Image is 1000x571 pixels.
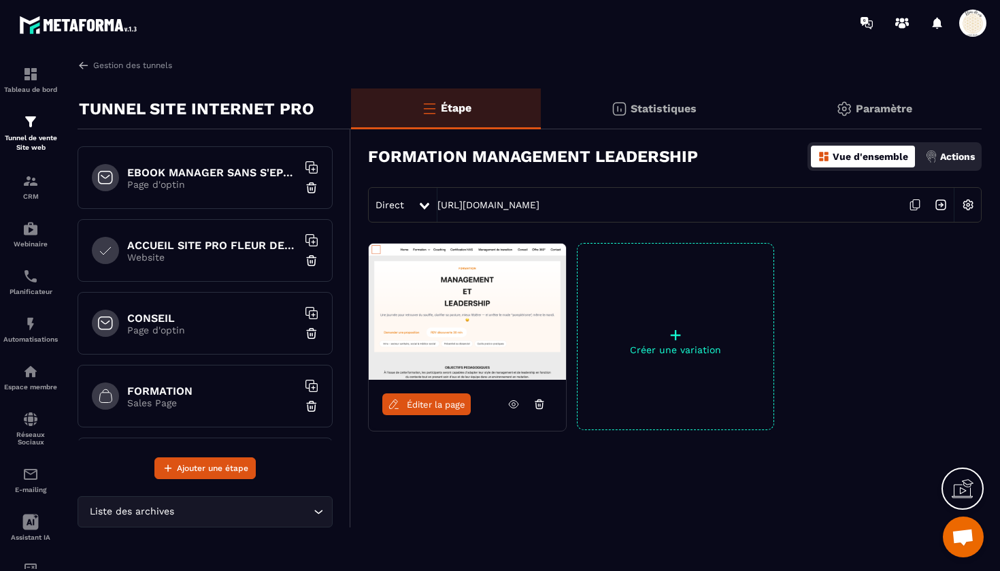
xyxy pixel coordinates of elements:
img: dashboard-orange.40269519.svg [818,150,830,163]
h6: FORMATION [127,385,297,397]
p: + [578,325,773,344]
h6: EBOOK MANAGER SANS S'EPUISER OFFERT [127,166,297,179]
img: trash [305,254,318,267]
img: trash [305,399,318,413]
a: social-networksocial-networkRéseaux Sociaux [3,401,58,456]
img: arrow [78,59,90,71]
p: Webinaire [3,240,58,248]
p: Page d'optin [127,325,297,336]
p: Actions [940,151,975,162]
h6: CONSEIL [127,312,297,325]
button: Ajouter une étape [154,457,256,479]
p: Espace membre [3,383,58,391]
a: formationformationCRM [3,163,58,210]
a: automationsautomationsAutomatisations [3,306,58,353]
img: email [22,466,39,483]
img: automations [22,221,39,237]
p: Planificateur [3,288,58,295]
h6: ACCUEIL SITE PRO FLEUR DE VIE [127,239,297,252]
img: automations [22,316,39,332]
a: formationformationTableau de bord [3,56,58,103]
p: Website [127,252,297,263]
span: Ajouter une étape [177,461,248,475]
a: automationsautomationsWebinaire [3,210,58,258]
img: formation [22,66,39,82]
p: Automatisations [3,336,58,343]
p: Tunnel de vente Site web [3,133,58,152]
p: Créer une variation [578,344,773,355]
img: automations [22,363,39,380]
p: Vue d'ensemble [833,151,908,162]
div: Ouvrir le chat [943,517,984,557]
span: Éditer la page [407,399,465,410]
a: Assistant IA [3,504,58,551]
p: Réseaux Sociaux [3,431,58,446]
img: bars-o.4a397970.svg [421,100,437,116]
div: Search for option [78,496,333,527]
p: Paramètre [856,102,912,115]
img: setting-gr.5f69749f.svg [836,101,852,117]
p: TUNNEL SITE INTERNET PRO [79,95,314,123]
img: arrow-next.bcc2205e.svg [928,192,954,218]
p: Étape [441,101,471,114]
p: Page d'optin [127,179,297,190]
img: actions.d6e523a2.png [925,150,937,163]
a: Éditer la page [382,393,471,415]
p: CRM [3,193,58,200]
img: formation [22,114,39,130]
p: Tableau de bord [3,86,58,93]
a: emailemailE-mailing [3,456,58,504]
input: Search for option [177,504,310,519]
img: trash [305,181,318,195]
img: stats.20deebd0.svg [611,101,627,117]
a: schedulerschedulerPlanificateur [3,258,58,306]
img: setting-w.858f3a88.svg [955,192,981,218]
p: Assistant IA [3,534,58,541]
img: formation [22,173,39,189]
h3: FORMATION MANAGEMENT LEADERSHIP [368,147,698,166]
img: scheduler [22,268,39,284]
p: Sales Page [127,397,297,408]
img: logo [19,12,141,37]
a: [URL][DOMAIN_NAME] [437,199,539,210]
img: image [369,244,566,380]
span: Liste des archives [86,504,177,519]
a: Gestion des tunnels [78,59,172,71]
img: trash [305,327,318,340]
a: automationsautomationsEspace membre [3,353,58,401]
p: E-mailing [3,486,58,493]
img: social-network [22,411,39,427]
a: formationformationTunnel de vente Site web [3,103,58,163]
span: Direct [376,199,404,210]
p: Statistiques [631,102,697,115]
